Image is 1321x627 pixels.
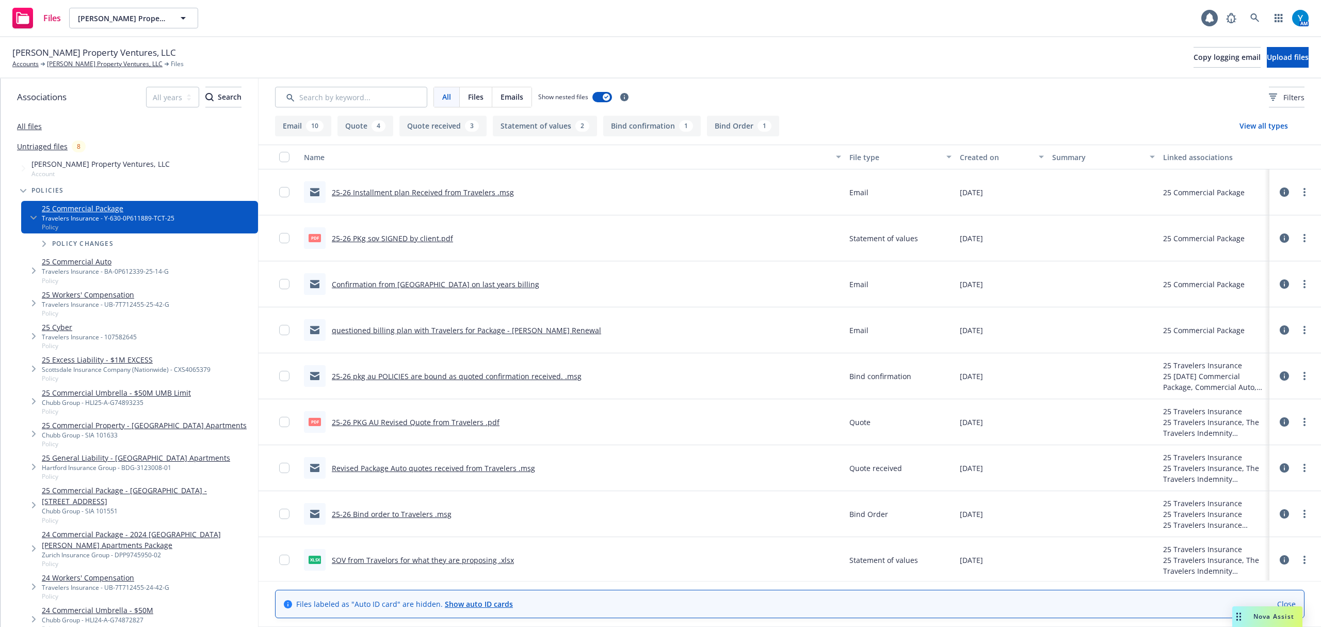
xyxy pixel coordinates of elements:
span: Policy [42,516,254,525]
input: Toggle Row Selected [279,509,289,519]
div: Travelers Insurance - UB-7T712455-24-42-G [42,583,169,592]
span: [DATE] [960,279,983,290]
span: Upload files [1267,52,1309,62]
span: Associations [17,90,67,104]
a: more [1298,278,1311,290]
input: Toggle Row Selected [279,555,289,565]
input: Search by keyword... [275,87,427,107]
div: 2 [575,120,589,132]
div: Scottsdale Insurance Company (Nationwide) - CXS4065379 [42,365,211,374]
span: [PERSON_NAME] Property Ventures, LLC [12,46,176,59]
a: SOV from Travelors for what they are proposing .xlsx [332,555,514,565]
a: 25 Commercial Auto [42,256,169,267]
div: Chubb Group - SIA 101633 [42,431,247,440]
span: [DATE] [960,509,983,520]
span: Statement of values [849,555,918,566]
span: Files [171,59,184,69]
a: more [1298,324,1311,336]
button: SearchSearch [205,87,241,107]
input: Toggle Row Selected [279,325,289,335]
a: 25 Excess Liability - $1M EXCESS [42,354,211,365]
span: [PERSON_NAME] Property Ventures, LLC [78,13,167,24]
span: Policy [42,407,191,416]
div: Created on [960,152,1033,163]
span: Email [849,325,868,336]
span: Policy [42,276,169,285]
button: Copy logging email [1194,47,1261,68]
a: Accounts [12,59,39,69]
a: Close [1277,599,1296,609]
span: Statement of values [849,233,918,244]
div: Travelers Insurance - BA-0P612339-25-14-G [42,267,169,276]
a: 25 Commercial Umbrella - $50M UMB Limit [42,387,191,398]
span: xlsx [309,556,321,563]
span: Quote received [849,463,902,474]
span: Files labeled as "Auto ID card" are hidden. [296,599,513,609]
button: View all types [1223,116,1304,136]
svg: Search [205,93,214,101]
span: Policy [42,341,137,350]
div: 25 Travelers Insurance, The Travelers Indemnity Company of [US_STATE] - Travelers Insurance [1163,463,1266,484]
span: [DATE] [960,187,983,198]
a: 25 Commercial Package [42,203,174,214]
span: Policy [42,440,247,448]
a: 25-26 Installment plan Received from Travelers .msg [332,187,514,197]
a: 24 Commercial Package - 2024 [GEOGRAPHIC_DATA][PERSON_NAME] Apartments Package [42,529,254,551]
span: pdf [309,234,321,242]
a: Confirmation from [GEOGRAPHIC_DATA] on last years billing [332,279,539,289]
div: 1 [758,120,771,132]
input: Toggle Row Selected [279,187,289,197]
button: Nova Assist [1232,606,1302,627]
span: Show nested files [538,92,588,101]
div: Drag to move [1232,606,1245,627]
a: Files [8,4,65,33]
div: Travelers Insurance - 107582645 [42,333,137,341]
span: Nova Assist [1253,612,1294,621]
span: [DATE] [960,555,983,566]
a: Show auto ID cards [445,599,513,609]
button: Summary [1048,145,1159,169]
div: Hartford Insurance Group - BDG-3123008-01 [42,463,230,472]
img: photo [1292,10,1309,26]
button: Linked associations [1159,145,1270,169]
span: Email [849,187,868,198]
a: 25 Workers' Compensation [42,289,169,300]
div: 25 [DATE] Commercial Package, Commercial Auto, Cyber, Commercial Umbrella, Workers' Compensation ... [1163,371,1266,393]
input: Toggle Row Selected [279,463,289,473]
span: [DATE] [960,233,983,244]
span: Policy [42,592,169,601]
span: All [442,91,451,102]
a: more [1298,232,1311,244]
a: more [1298,416,1311,428]
div: 25 Travelers Insurance [1163,544,1266,555]
button: Email [275,116,331,136]
span: Emails [501,91,523,102]
a: 25 Commercial Package - [GEOGRAPHIC_DATA] - [STREET_ADDRESS] [42,485,254,507]
button: Statement of values [493,116,597,136]
div: Chubb Group - HLI24-A-G74872827 [42,616,153,624]
span: Filters [1269,92,1304,103]
a: All files [17,121,42,131]
input: Toggle Row Selected [279,233,289,243]
button: Name [300,145,845,169]
div: Travelers Insurance - UB-7T712455-25-42-G [42,300,169,309]
div: 1 [679,120,693,132]
div: File type [849,152,941,163]
span: [DATE] [960,463,983,474]
a: Search [1245,8,1265,28]
span: Copy logging email [1194,52,1261,62]
a: more [1298,508,1311,520]
div: Name [304,152,830,163]
div: 25 Commercial Package [1163,325,1245,336]
a: questioned billing plan with Travelers for Package - [PERSON_NAME] Renewal [332,325,601,335]
a: Untriaged files [17,141,68,152]
input: Toggle Row Selected [279,417,289,427]
a: more [1298,554,1311,566]
span: Policies [31,187,64,194]
button: Filters [1269,87,1304,107]
div: 25 Travelers Insurance [1163,406,1266,417]
div: 25 Commercial Package [1163,187,1245,198]
span: Account [31,169,170,178]
button: File type [845,145,956,169]
span: Quote [849,417,871,428]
